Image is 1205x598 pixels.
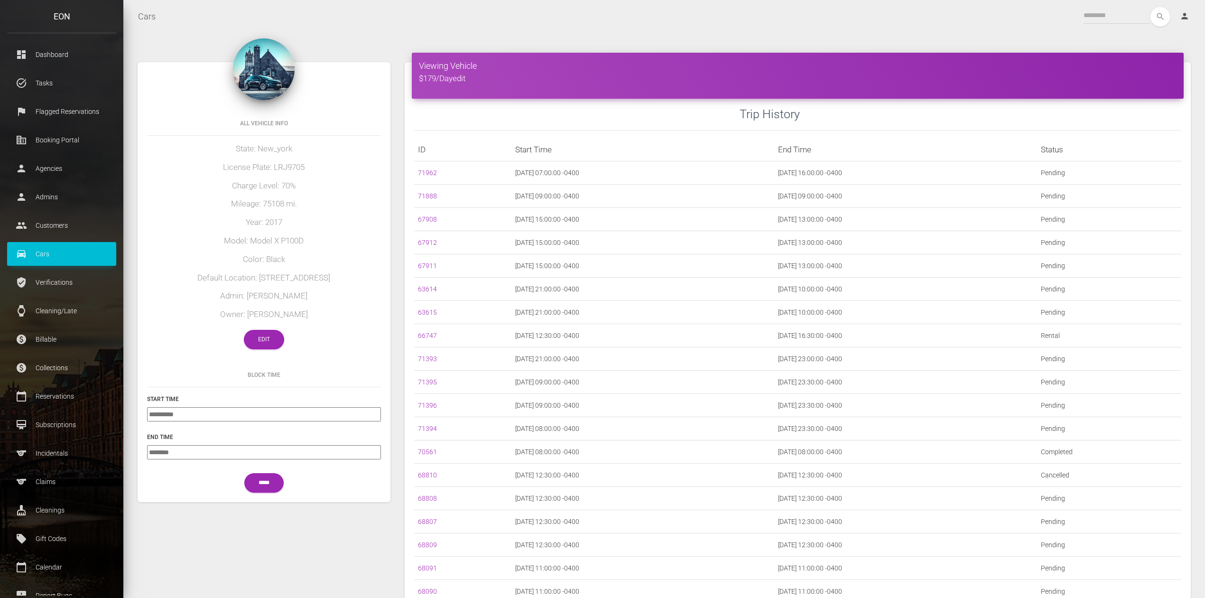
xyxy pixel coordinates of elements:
[1037,417,1181,440] td: Pending
[14,304,109,318] p: Cleaning/Late
[418,588,437,595] a: 68090
[740,106,1181,122] h3: Trip History
[14,560,109,574] p: Calendar
[147,143,381,155] h5: State: New_york
[147,180,381,192] h5: Charge Level: 70%
[14,247,109,261] p: Cars
[1037,301,1181,324] td: Pending
[774,231,1037,254] td: [DATE] 13:00:00 -0400
[14,47,109,62] p: Dashboard
[1037,254,1181,278] td: Pending
[511,464,774,487] td: [DATE] 12:30:00 -0400
[147,272,381,284] h5: Default Location: [STREET_ADDRESS]
[774,301,1037,324] td: [DATE] 10:00:00 -0400
[7,242,116,266] a: drive_eta Cars
[774,208,1037,231] td: [DATE] 13:00:00 -0400
[418,169,437,177] a: 71962
[511,161,774,185] td: [DATE] 07:00:00 -0400
[14,361,109,375] p: Collections
[511,371,774,394] td: [DATE] 09:00:00 -0400
[774,278,1037,301] td: [DATE] 10:00:00 -0400
[244,330,284,349] a: Edit
[1037,185,1181,208] td: Pending
[7,71,116,95] a: task_alt Tasks
[7,157,116,180] a: person Agencies
[1037,533,1181,557] td: Pending
[1037,347,1181,371] td: Pending
[418,308,437,316] a: 63615
[774,440,1037,464] td: [DATE] 08:00:00 -0400
[7,327,116,351] a: paid Billable
[147,119,381,128] h6: All Vehicle Info
[7,299,116,323] a: watch Cleaning/Late
[511,185,774,208] td: [DATE] 09:00:00 -0400
[14,446,109,460] p: Incidentals
[774,161,1037,185] td: [DATE] 16:00:00 -0400
[774,464,1037,487] td: [DATE] 12:30:00 -0400
[233,38,295,100] img: 115.jpg
[418,471,437,479] a: 68810
[14,133,109,147] p: Booking Portal
[774,510,1037,533] td: [DATE] 12:30:00 -0400
[14,161,109,176] p: Agencies
[147,217,381,228] h5: Year: 2017
[1037,371,1181,394] td: Pending
[511,208,774,231] td: [DATE] 15:00:00 -0400
[7,185,116,209] a: person Admins
[147,309,381,320] h5: Owner: [PERSON_NAME]
[14,418,109,432] p: Subscriptions
[419,60,1177,72] h4: Viewing Vehicle
[147,371,381,379] h6: Block Time
[418,192,437,200] a: 71888
[1037,208,1181,231] td: Pending
[7,100,116,123] a: flag Flagged Reservations
[418,378,437,386] a: 71395
[418,402,437,409] a: 71396
[511,417,774,440] td: [DATE] 08:00:00 -0400
[511,394,774,417] td: [DATE] 09:00:00 -0400
[774,394,1037,417] td: [DATE] 23:30:00 -0400
[511,440,774,464] td: [DATE] 08:00:00 -0400
[1037,487,1181,510] td: Pending
[511,278,774,301] td: [DATE] 21:00:00 -0400
[14,190,109,204] p: Admins
[511,347,774,371] td: [DATE] 21:00:00 -0400
[14,532,109,546] p: Gift Codes
[774,347,1037,371] td: [DATE] 23:00:00 -0400
[418,355,437,363] a: 71393
[7,43,116,66] a: dashboard Dashboard
[418,448,437,456] a: 70561
[511,254,774,278] td: [DATE] 15:00:00 -0400
[14,275,109,290] p: Verifications
[1037,231,1181,254] td: Pending
[1037,464,1181,487] td: Cancelled
[7,214,116,237] a: people Customers
[1037,440,1181,464] td: Completed
[14,332,109,346] p: Billable
[418,239,437,246] a: 67912
[774,324,1037,347] td: [DATE] 16:30:00 -0400
[774,185,1037,208] td: [DATE] 09:00:00 -0400
[147,198,381,210] h5: Mileage: 75108 mi.
[7,555,116,579] a: calendar_today Calendar
[1037,557,1181,580] td: Pending
[418,215,437,223] a: 67908
[511,557,774,580] td: [DATE] 11:00:00 -0400
[774,487,1037,510] td: [DATE] 12:30:00 -0400
[7,384,116,408] a: calendar_today Reservations
[1037,278,1181,301] td: Pending
[418,332,437,339] a: 66747
[511,510,774,533] td: [DATE] 12:30:00 -0400
[147,254,381,265] h5: Color: Black
[7,441,116,465] a: sports Incidentals
[14,104,109,119] p: Flagged Reservations
[7,271,116,294] a: verified_user Verifications
[511,231,774,254] td: [DATE] 15:00:00 -0400
[418,518,437,525] a: 68807
[418,285,437,293] a: 63614
[418,541,437,549] a: 68809
[511,324,774,347] td: [DATE] 12:30:00 -0400
[7,413,116,437] a: card_membership Subscriptions
[1180,11,1189,21] i: person
[14,475,109,489] p: Claims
